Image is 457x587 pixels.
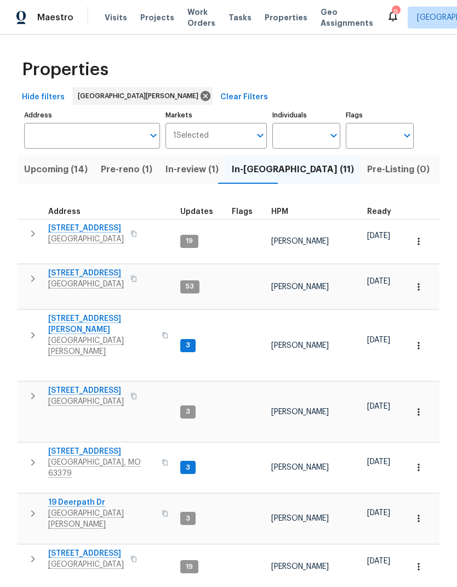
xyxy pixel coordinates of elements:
span: 3 [181,407,195,416]
span: [DATE] [367,403,390,410]
span: [PERSON_NAME] [271,238,329,245]
span: In-review (1) [165,162,219,177]
span: [PERSON_NAME] [271,563,329,571]
span: Properties [22,64,108,75]
span: [PERSON_NAME] [271,342,329,349]
span: 1 Selected [173,131,209,140]
label: Address [24,112,160,118]
label: Markets [165,112,267,118]
span: [GEOGRAPHIC_DATA][PERSON_NAME] [78,91,203,101]
span: Ready [367,208,391,216]
button: Open [253,128,268,143]
span: Address [48,208,81,216]
span: Visits [105,12,127,23]
span: Updates [180,208,213,216]
span: [DATE] [367,336,390,344]
span: Pre-Listing (0) [367,162,430,177]
label: Flags [346,112,414,118]
span: [DATE] [367,278,390,285]
span: Maestro [37,12,73,23]
span: Work Orders [187,7,215,29]
div: [GEOGRAPHIC_DATA][PERSON_NAME] [72,87,213,105]
button: Hide filters [18,87,69,108]
span: Pre-reno (1) [101,162,152,177]
span: Clear Filters [220,91,268,104]
span: 19 [181,562,197,572]
span: Tasks [229,14,252,21]
span: 3 [181,514,195,523]
span: Flags [232,208,253,216]
span: HPM [271,208,288,216]
span: Projects [140,12,174,23]
span: Upcoming (14) [24,162,88,177]
span: 3 [181,463,195,472]
span: 53 [181,282,198,291]
span: [DATE] [367,557,390,565]
span: [PERSON_NAME] [271,283,329,291]
span: In-[GEOGRAPHIC_DATA] (11) [232,162,354,177]
label: Individuals [272,112,340,118]
span: [DATE] [367,509,390,517]
span: Properties [265,12,307,23]
span: [DATE] [367,458,390,466]
span: Hide filters [22,91,65,104]
span: 3 [181,341,195,350]
button: Clear Filters [216,87,272,108]
span: [DATE] [367,232,390,240]
span: Geo Assignments [321,7,373,29]
button: Open [146,128,161,143]
div: Earliest renovation start date (first business day after COE or Checkout) [367,208,401,216]
span: [PERSON_NAME] [271,515,329,522]
button: Open [326,128,341,143]
button: Open [399,128,415,143]
span: [PERSON_NAME] [271,464,329,471]
span: 19 [181,236,197,246]
div: 9 [392,7,399,18]
span: [PERSON_NAME] [271,408,329,416]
